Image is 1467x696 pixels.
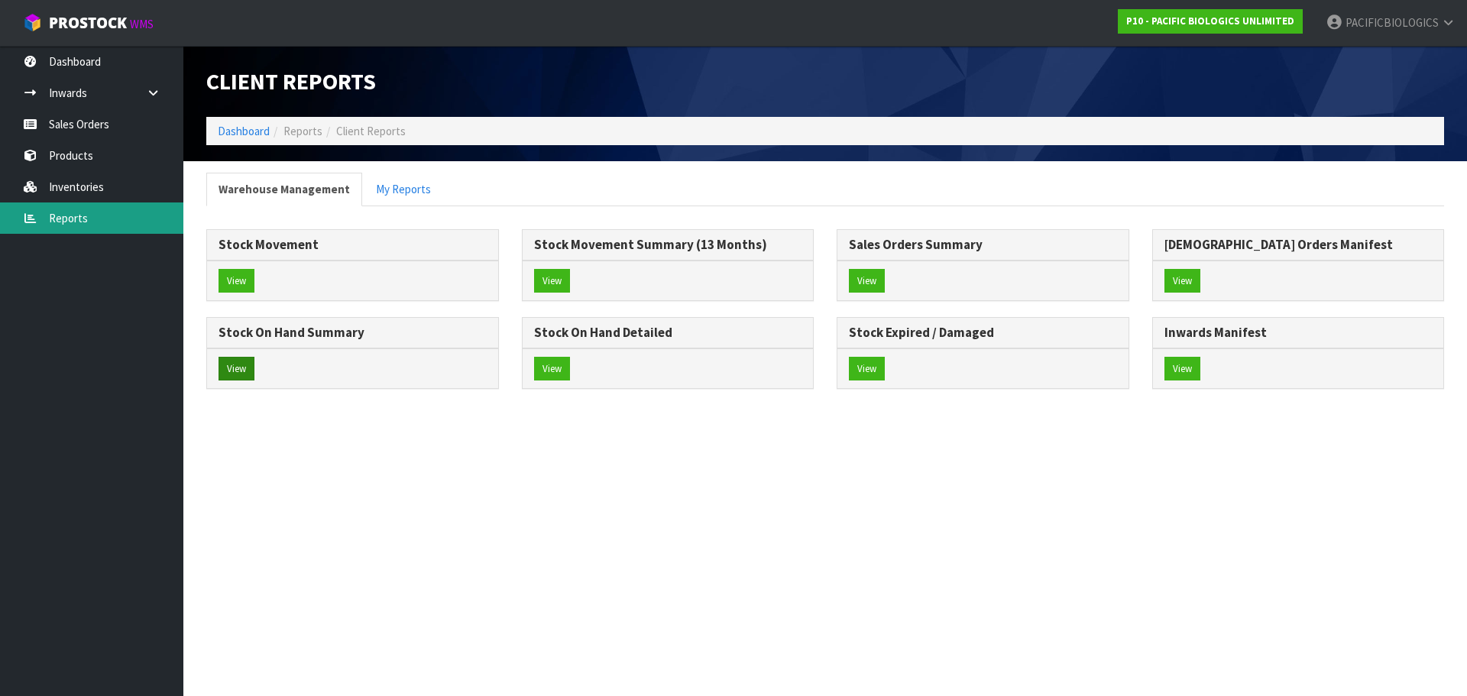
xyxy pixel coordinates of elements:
span: PACIFICBIOLOGICS [1346,15,1439,30]
button: View [1164,357,1200,381]
button: View [534,357,570,381]
button: View [219,357,254,381]
span: Client Reports [336,124,406,138]
button: View [849,269,885,293]
a: My Reports [364,173,443,206]
span: ProStock [49,13,127,33]
h3: Stock Expired / Damaged [849,325,1117,340]
h3: Stock Movement Summary (13 Months) [534,238,802,252]
h3: Stock On Hand Summary [219,325,487,340]
span: Reports [283,124,322,138]
button: View [219,269,254,293]
h3: Sales Orders Summary [849,238,1117,252]
h3: [DEMOGRAPHIC_DATA] Orders Manifest [1164,238,1433,252]
button: View [849,357,885,381]
a: Warehouse Management [206,173,362,206]
h3: Stock Movement [219,238,487,252]
button: View [1164,269,1200,293]
a: Dashboard [218,124,270,138]
strong: P10 - PACIFIC BIOLOGICS UNLIMITED [1126,15,1294,28]
img: cube-alt.png [23,13,42,32]
span: Client Reports [206,66,376,95]
button: View [534,269,570,293]
small: WMS [130,17,154,31]
h3: Inwards Manifest [1164,325,1433,340]
h3: Stock On Hand Detailed [534,325,802,340]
